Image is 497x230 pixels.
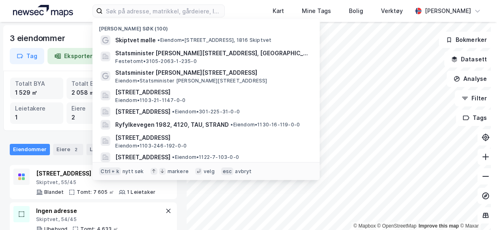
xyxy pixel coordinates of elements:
[99,167,121,175] div: Ctrl + k
[456,191,497,230] iframe: Chat Widget
[302,6,331,16] div: Mine Tags
[157,37,271,43] span: Eiendom • [STREET_ADDRESS], 1816 Skiptvet
[230,122,300,128] span: Eiendom • 1130-16-119-0-0
[115,48,310,58] span: Statsminister [PERSON_NAME][STREET_ADDRESS], [GEOGRAPHIC_DATA]
[447,71,494,87] button: Analyse
[204,168,215,174] div: velg
[115,133,310,143] span: [STREET_ADDRESS]
[44,189,64,195] div: Blandet
[115,152,170,162] span: [STREET_ADDRESS]
[425,6,471,16] div: [PERSON_NAME]
[353,223,376,229] a: Mapbox
[172,108,240,115] span: Eiendom • 301-225-31-0-0
[71,104,115,113] div: Eiere
[15,104,58,113] div: Leietakere
[77,189,114,195] div: Tomt: 7 605 ㎡
[115,120,229,130] span: Ryfylkevegen 1982, 4120, TAU, STRAND
[86,144,131,155] div: Leietakere
[377,223,417,229] a: OpenStreetMap
[15,88,58,97] div: 1 529 ㎡
[71,88,115,97] div: 2 058 ㎡
[36,206,164,216] div: Ingen adresse
[381,6,403,16] div: Verktøy
[221,167,234,175] div: esc
[115,97,185,104] span: Eiendom • 1103-21-1147-0-0
[456,191,497,230] div: Kontrollprogram for chat
[123,168,144,174] div: nytt søk
[157,37,160,43] span: •
[15,79,58,88] div: Totalt BYA
[172,154,174,160] span: •
[115,35,156,45] span: Skiptvet mølle
[71,113,115,122] div: 2
[10,32,67,45] div: 3 eiendommer
[10,48,44,64] button: Tag
[172,154,239,161] span: Eiendom • 1122-7-103-0-0
[71,79,115,88] div: Totalt BRA
[103,5,224,17] input: Søk på adresse, matrikkel, gårdeiere, leietakere eller personer
[115,58,196,65] span: Festetomt • 3105-2063-1-235-0
[115,143,187,149] span: Eiendom • 1103-246-192-0-0
[36,169,155,178] div: [STREET_ADDRESS]
[13,5,73,17] img: logo.a4113a55bc3d86da70a041830d287a7e.svg
[444,51,494,67] button: Datasett
[235,168,252,174] div: avbryt
[72,145,80,154] div: 2
[349,6,363,16] div: Bolig
[93,19,320,34] div: [PERSON_NAME] søk (100)
[419,223,459,229] a: Improve this map
[115,78,267,84] span: Eiendom • Statsminister [PERSON_NAME][STREET_ADDRESS]
[439,32,494,48] button: Bokmerker
[115,87,310,97] span: [STREET_ADDRESS]
[115,107,170,117] span: [STREET_ADDRESS]
[47,48,123,64] button: Eksporter til Excel
[273,6,284,16] div: Kart
[168,168,189,174] div: markere
[456,110,494,126] button: Tags
[53,144,83,155] div: Eiere
[36,216,164,223] div: Skiptvet, 54/45
[36,179,155,186] div: Skiptvet, 55/45
[15,113,58,122] div: 1
[172,108,174,115] span: •
[455,90,494,106] button: Filter
[10,144,50,155] div: Eiendommer
[127,189,155,195] div: 1 Leietaker
[115,68,310,78] span: Statsminister [PERSON_NAME][STREET_ADDRESS]
[230,122,233,128] span: •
